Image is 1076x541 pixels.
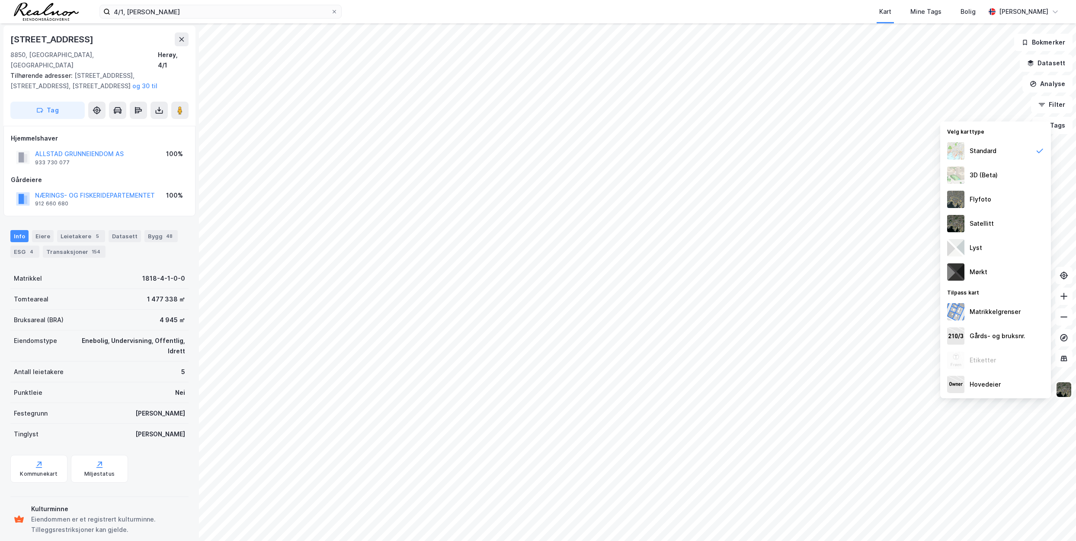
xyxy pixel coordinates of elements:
div: Satellitt [970,218,994,229]
div: Standard [970,146,996,156]
div: Kart [879,6,891,17]
div: Flyfoto [970,194,991,205]
input: Søk på adresse, matrikkel, gårdeiere, leietakere eller personer [110,5,331,18]
img: 9k= [947,215,964,232]
button: Tags [1032,117,1073,134]
div: Mine Tags [910,6,941,17]
div: [PERSON_NAME] [135,429,185,439]
div: Eiendomstype [14,336,57,346]
div: 100% [166,190,183,201]
div: 5 [181,367,185,377]
div: 8850, [GEOGRAPHIC_DATA], [GEOGRAPHIC_DATA] [10,50,158,70]
button: Datasett [1020,54,1073,72]
div: 5 [93,232,102,240]
div: 933 730 077 [35,159,70,166]
div: 1818-4-1-0-0 [142,273,185,284]
div: Datasett [109,230,141,242]
div: [STREET_ADDRESS] [10,32,95,46]
button: Tag [10,102,85,119]
div: Lyst [970,243,982,253]
div: 1 477 338 ㎡ [147,294,185,304]
button: Filter [1031,96,1073,113]
div: Antall leietakere [14,367,64,377]
div: Gårdeiere [11,175,188,185]
span: Tilhørende adresser: [10,72,74,79]
img: realnor-logo.934646d98de889bb5806.png [14,3,79,21]
div: 912 660 680 [35,200,68,207]
div: Kulturminne [31,504,185,514]
div: Tilpass kart [940,284,1051,300]
div: Bolig [961,6,976,17]
div: Velg karttype [940,123,1051,139]
img: Z [947,191,964,208]
div: Bygg [144,230,178,242]
div: ESG [10,246,39,258]
div: Enebolig, Undervisning, Offentlig, Idrett [67,336,185,356]
div: Mørkt [970,267,987,277]
div: Gårds- og bruksnr. [970,331,1025,341]
div: Info [10,230,29,242]
div: 154 [90,247,102,256]
div: [STREET_ADDRESS], [STREET_ADDRESS], [STREET_ADDRESS] [10,70,182,91]
img: luj3wr1y2y3+OchiMxRmMxRlscgabnMEmZ7DJGWxyBpucwSZnsMkZbHIGm5zBJmewyRlscgabnMEmZ7DJGWxyBpucwSZnsMkZ... [947,239,964,256]
iframe: Chat Widget [1033,499,1076,541]
div: Kommunekart [20,471,58,477]
div: Hjemmelshaver [11,133,188,144]
div: 4 945 ㎡ [160,315,185,325]
div: Matrikkelgrenser [970,307,1021,317]
div: Transaksjoner [43,246,106,258]
div: Miljøstatus [84,471,115,477]
div: Eiendommen er et registrert kulturminne. Tilleggsrestriksjoner kan gjelde. [31,514,185,535]
div: Eiere [32,230,54,242]
div: Herøy, 4/1 [158,50,189,70]
img: majorOwner.b5e170eddb5c04bfeeff.jpeg [947,376,964,393]
img: cadastreBorders.cfe08de4b5ddd52a10de.jpeg [947,303,964,320]
div: Tinglyst [14,429,38,439]
div: 3D (Beta) [970,170,998,180]
div: 48 [164,232,174,240]
div: Tomteareal [14,294,48,304]
div: [PERSON_NAME] [135,408,185,419]
div: 4 [27,247,36,256]
div: Punktleie [14,387,42,398]
div: Kontrollprogram for chat [1033,499,1076,541]
div: 100% [166,149,183,159]
div: [PERSON_NAME] [999,6,1048,17]
div: Hovedeier [970,379,1001,390]
div: Festegrunn [14,408,48,419]
div: Etiketter [970,355,996,365]
img: Z [947,142,964,160]
div: Bruksareal (BRA) [14,315,64,325]
button: Analyse [1022,75,1073,93]
img: nCdM7BzjoCAAAAAElFTkSuQmCC [947,263,964,281]
img: cadastreKeys.547ab17ec502f5a4ef2b.jpeg [947,327,964,345]
div: Nei [175,387,185,398]
img: Z [947,352,964,369]
div: Leietakere [57,230,105,242]
img: 9k= [1056,381,1072,398]
button: Bokmerker [1014,34,1073,51]
div: Matrikkel [14,273,42,284]
img: Z [947,166,964,184]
